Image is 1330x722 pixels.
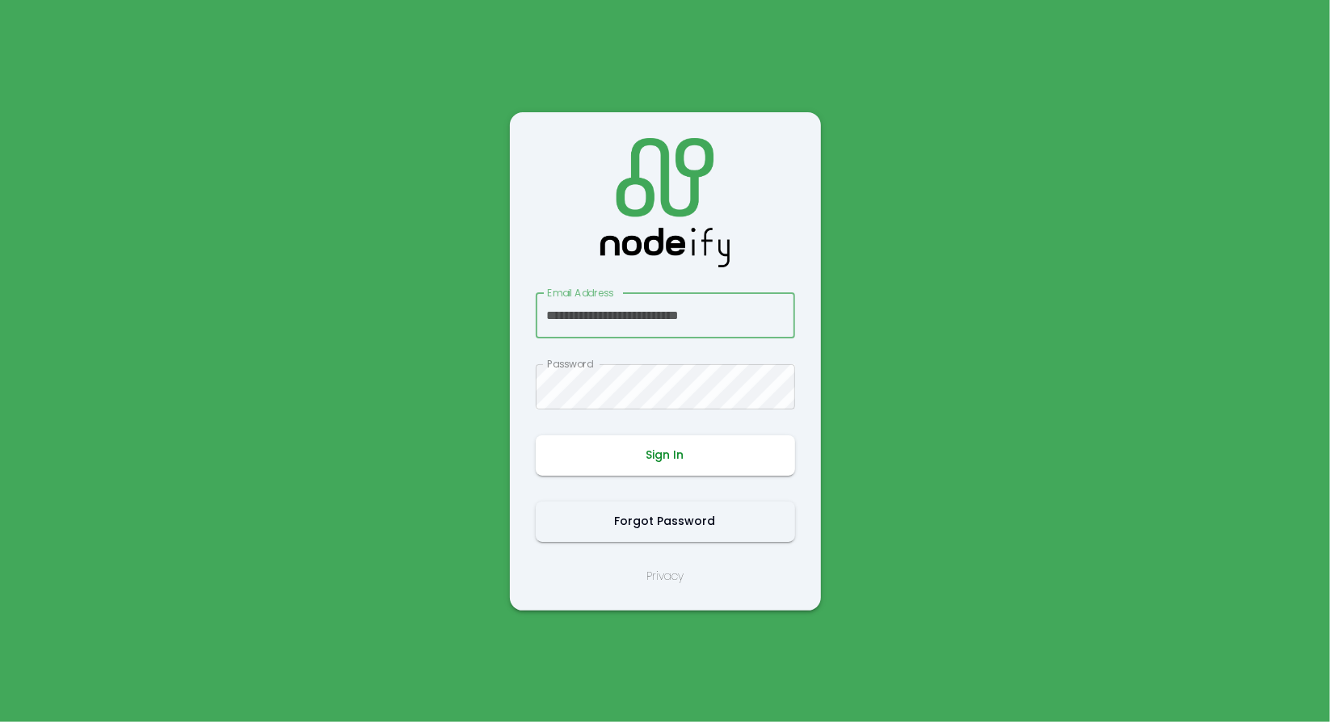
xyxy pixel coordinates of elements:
[547,286,614,300] label: Email Address
[600,138,730,267] img: Logo
[536,435,795,476] button: Sign In
[547,357,593,371] label: Password
[646,568,684,585] a: Privacy
[536,502,795,542] button: Forgot Password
